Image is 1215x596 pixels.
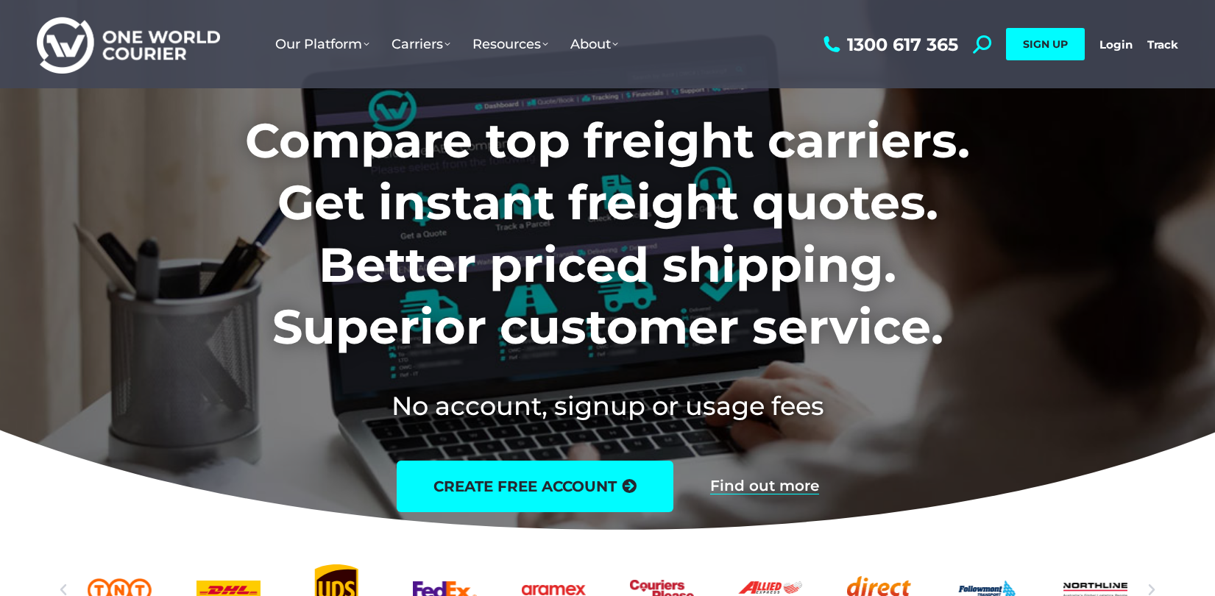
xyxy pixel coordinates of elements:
[1023,38,1068,51] span: SIGN UP
[392,36,450,52] span: Carriers
[710,478,819,494] a: Find out more
[461,21,559,67] a: Resources
[472,36,548,52] span: Resources
[820,35,958,54] a: 1300 617 365
[264,21,380,67] a: Our Platform
[275,36,369,52] span: Our Platform
[148,110,1067,358] h1: Compare top freight carriers. Get instant freight quotes. Better priced shipping. Superior custom...
[380,21,461,67] a: Carriers
[148,388,1067,424] h2: No account, signup or usage fees
[37,15,220,74] img: One World Courier
[559,21,629,67] a: About
[570,36,618,52] span: About
[1147,38,1178,52] a: Track
[1006,28,1085,60] a: SIGN UP
[397,461,673,512] a: create free account
[1099,38,1133,52] a: Login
